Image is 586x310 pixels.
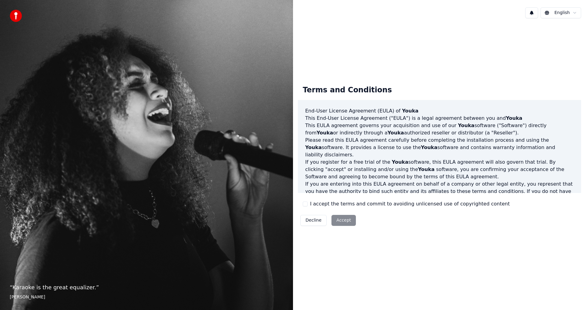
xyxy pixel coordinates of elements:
[305,159,574,180] p: If you register for a free trial of the software, this EULA agreement will also govern that trial...
[10,294,283,300] footer: [PERSON_NAME]
[421,144,437,150] span: Youka
[305,137,574,159] p: Please read this EULA agreement carefully before completing the installation process and using th...
[305,107,574,115] h3: End-User License Agreement (EULA) of
[317,130,333,136] span: Youka
[310,200,510,208] label: I accept the terms and commit to avoiding unlicensed use of copyrighted content
[305,122,574,137] p: This EULA agreement governs your acquisition and use of our software ("Software") directly from o...
[10,10,22,22] img: youka
[305,180,574,210] p: If you are entering into this EULA agreement on behalf of a company or other legal entity, you re...
[298,80,397,100] div: Terms and Conditions
[388,130,404,136] span: Youka
[300,215,327,226] button: Decline
[418,166,435,172] span: Youka
[10,283,283,292] p: “ Karaoke is the great equalizer. ”
[392,159,408,165] span: Youka
[458,123,474,128] span: Youka
[305,115,574,122] p: This End-User License Agreement ("EULA") is a legal agreement between you and
[506,115,522,121] span: Youka
[305,144,322,150] span: Youka
[402,108,418,114] span: Youka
